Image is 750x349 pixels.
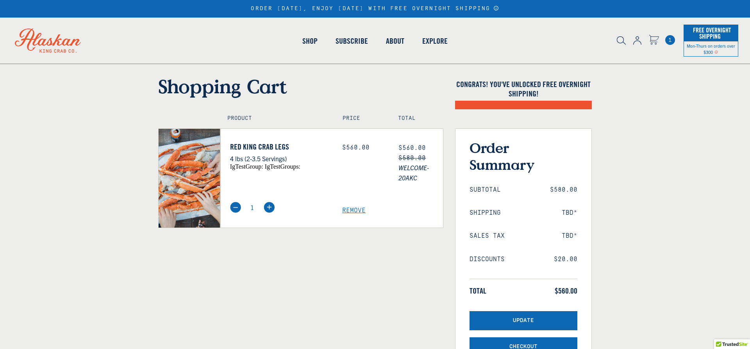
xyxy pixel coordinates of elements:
h4: Price [343,115,381,122]
s: $580.00 [398,155,426,162]
img: minus [230,202,241,213]
img: plus [264,202,275,213]
span: $580.00 [550,186,577,194]
span: $20.00 [554,256,577,263]
span: igTestGroup: [230,163,263,170]
div: ORDER [DATE], ENJOY [DATE] WITH FREE OVERNIGHT SHIPPING [251,5,499,12]
h1: Shopping Cart [158,75,443,98]
a: Cart [649,35,659,46]
button: Update [470,311,577,330]
a: Announcement Bar Modal [493,5,499,11]
span: Total [470,286,486,296]
span: Subtotal [470,186,501,194]
span: Shipping [470,209,501,217]
img: account [633,36,641,45]
span: Mon-Thurs on orders over $300 [687,43,735,55]
a: About [377,19,413,63]
span: Discounts [470,256,505,263]
p: 4 lbs (2-3.5 Servings) [230,153,331,164]
a: Remove [342,207,443,214]
span: Free Overnight Shipping [691,24,731,42]
span: 1 [665,35,675,45]
span: Shipping Notice Icon [714,49,718,55]
span: $560.00 [555,286,577,296]
a: Subscribe [327,19,377,63]
h3: Order Summary [470,139,577,173]
a: Shop [293,19,327,63]
img: Alaskan King Crab Co. logo [4,18,92,64]
img: Red King Crab Legs - 4 lbs (2-3.5 Servings) [159,129,220,228]
a: Cart [665,35,675,45]
a: Red King Crab Legs [230,142,331,151]
span: Sales Tax [470,232,505,240]
span: $560.00 [398,144,426,151]
h4: Total [398,115,436,122]
h4: Congrats! You've unlocked FREE OVERNIGHT SHIPPING! [455,80,592,98]
span: Update [513,317,534,324]
div: $560.00 [342,144,387,151]
span: igTestGroups: [265,163,300,170]
img: search [617,36,626,45]
span: WELCOME-20AKC [398,162,443,183]
a: Explore [413,19,457,63]
h4: Product [227,115,326,122]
